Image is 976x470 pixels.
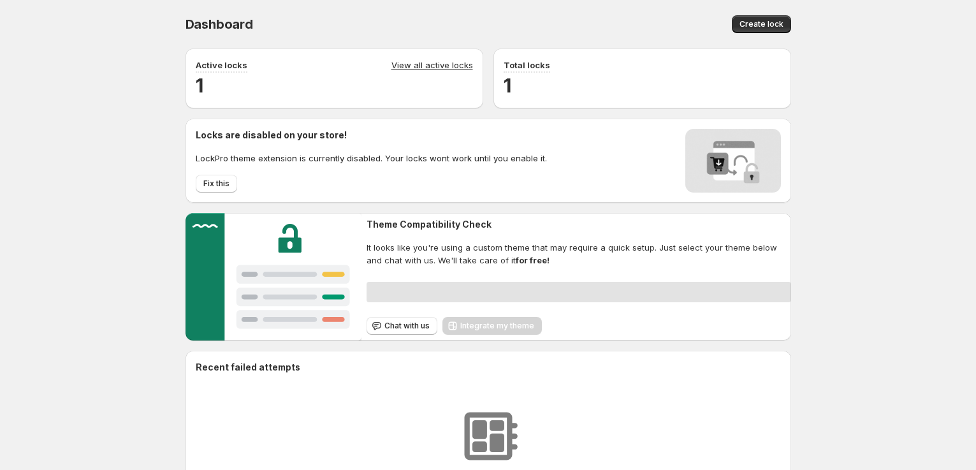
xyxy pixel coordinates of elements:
[516,255,550,265] strong: for free!
[384,321,430,331] span: Chat with us
[203,179,229,189] span: Fix this
[196,59,247,71] p: Active locks
[504,59,550,71] p: Total locks
[186,213,362,341] img: Customer support
[504,73,781,98] h2: 1
[186,17,253,32] span: Dashboard
[196,73,473,98] h2: 1
[367,317,437,335] button: Chat with us
[391,59,473,73] a: View all active locks
[196,175,237,193] button: Fix this
[196,129,547,142] h2: Locks are disabled on your store!
[367,241,790,267] span: It looks like you're using a custom theme that may require a quick setup. Just select your theme ...
[367,218,790,231] h2: Theme Compatibility Check
[739,19,783,29] span: Create lock
[685,129,781,193] img: Locks disabled
[732,15,791,33] button: Create lock
[196,152,547,165] p: LockPro theme extension is currently disabled. Your locks wont work until you enable it.
[196,361,300,374] h2: Recent failed attempts
[456,404,520,468] img: No resources found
